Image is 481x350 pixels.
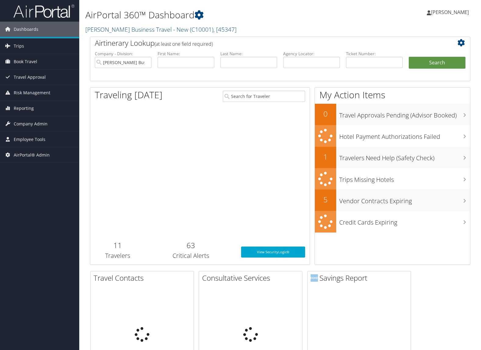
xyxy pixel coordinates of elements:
[150,240,232,251] h2: 63
[14,147,50,163] span: AirPortal® Admin
[339,151,470,162] h3: Travelers Need Help (Safety Check)
[339,172,470,184] h3: Trips Missing Hotels
[202,273,302,283] h2: Consultative Services
[311,273,411,283] h2: Savings Report
[339,129,470,141] h3: Hotel Payment Authorizations Failed
[14,22,38,37] span: Dashboards
[158,51,214,57] label: First Name:
[223,91,305,102] input: Search for Traveler
[213,25,237,34] span: , [ 45347 ]
[14,38,24,54] span: Trips
[315,109,336,119] h2: 0
[339,108,470,120] h3: Travel Approvals Pending (Advisor Booked)
[339,215,470,227] h3: Credit Cards Expiring
[95,240,141,251] h2: 11
[431,9,469,16] span: [PERSON_NAME]
[14,85,50,100] span: Risk Management
[315,152,336,162] h2: 1
[283,51,340,57] label: Agency Locator:
[14,70,46,85] span: Travel Approval
[85,9,345,21] h1: AirPortal 360™ Dashboard
[315,88,470,101] h1: My Action Items
[95,38,434,48] h2: Airtinerary Lookup
[315,104,470,125] a: 0Travel Approvals Pending (Advisor Booked)
[14,116,48,132] span: Company Admin
[190,25,213,34] span: ( C10001 )
[14,54,37,69] span: Book Travel
[220,51,277,57] label: Last Name:
[95,88,162,101] h1: Traveling [DATE]
[315,194,336,205] h2: 5
[85,25,237,34] a: [PERSON_NAME] Business Travel - New
[13,4,74,18] img: airportal-logo.png
[346,51,403,57] label: Ticket Number:
[339,194,470,205] h3: Vendor Contracts Expiring
[241,247,305,258] a: View SecurityLogic®
[94,273,194,283] h2: Travel Contacts
[150,251,232,260] h3: Critical Alerts
[14,101,34,116] span: Reporting
[95,51,151,57] label: Company - Division:
[315,211,470,233] a: Credit Cards Expiring
[315,147,470,168] a: 1Travelers Need Help (Safety Check)
[95,251,141,260] h3: Travelers
[315,168,470,190] a: Trips Missing Hotels
[409,57,465,69] button: Search
[14,132,45,147] span: Employee Tools
[315,125,470,147] a: Hotel Payment Authorizations Failed
[311,274,318,282] img: domo-logo.png
[427,3,475,21] a: [PERSON_NAME]
[315,189,470,211] a: 5Vendor Contracts Expiring
[155,41,213,47] span: (at least one field required)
